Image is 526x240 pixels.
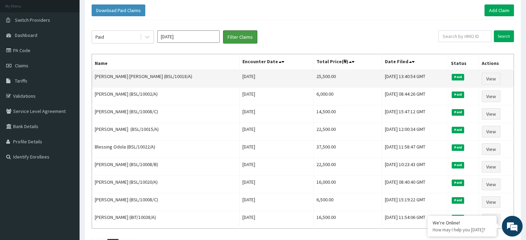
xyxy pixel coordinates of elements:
span: Paid [452,180,464,186]
img: d_794563401_company_1708531726252_794563401 [13,35,28,52]
textarea: Type your message and hit 'Enter' [3,164,132,188]
td: 25,500.00 [313,70,382,88]
td: [DATE] [239,123,313,141]
input: Search by HMO ID [438,30,491,42]
span: Paid [452,109,464,115]
a: View [482,214,500,225]
td: 22,500.00 [313,123,382,141]
td: [PERSON_NAME] (BSL/10008/C) [92,193,240,211]
td: [DATE] 11:54:06 GMT [382,211,448,229]
div: Paid [95,33,104,40]
td: [DATE] 08:44:26 GMT [382,88,448,105]
td: [DATE] 15:19:22 GMT [382,193,448,211]
td: [PERSON_NAME] [PERSON_NAME] (BSL/10018/A) [92,70,240,88]
td: [PERSON_NAME] (BIT/10038/A) [92,211,240,229]
a: View [482,90,500,102]
td: 6,500.00 [313,193,382,211]
td: [DATE] 11:58:47 GMT [382,141,448,158]
th: Total Price(₦) [313,54,382,70]
a: Add Claim [485,4,514,16]
a: View [482,73,500,85]
button: Filter Claims [223,30,257,44]
th: Encounter Date [239,54,313,70]
span: Paid [452,92,464,98]
td: [DATE] 13:40:54 GMT [382,70,448,88]
th: Date Filed [382,54,448,70]
span: Paid [452,162,464,168]
td: 37,500.00 [313,141,382,158]
span: Switch Providers [15,17,50,23]
p: How may I help you today? [433,227,491,233]
button: Download Paid Claims [92,4,145,16]
td: Blessing Odola (BSL/10022/A) [92,141,240,158]
td: [PERSON_NAME] (BSL/10015/A) [92,123,240,141]
td: 22,500.00 [313,158,382,176]
input: Select Month and Year [157,30,220,43]
span: Paid [452,197,464,203]
td: 16,000.00 [313,176,382,193]
td: 14,500.00 [313,105,382,123]
th: Name [92,54,240,70]
a: View [482,143,500,155]
td: [PERSON_NAME] (BSL/10008/B) [92,158,240,176]
td: [DATE] [239,158,313,176]
span: Paid [452,144,464,151]
th: Status [448,54,479,70]
span: Dashboard [15,32,37,38]
input: Search [494,30,514,42]
a: View [482,196,500,208]
td: [DATE] [239,70,313,88]
span: Paid [452,215,464,221]
a: View [482,108,500,120]
td: [DATE] 12:00:34 GMT [382,123,448,141]
td: [DATE] [239,211,313,229]
td: [PERSON_NAME] (BSL/10020/A) [92,176,240,193]
a: View [482,161,500,173]
span: Paid [452,127,464,133]
td: [PERSON_NAME] (BSL/10008/C) [92,105,240,123]
div: Minimize live chat window [113,3,130,20]
th: Actions [479,54,514,70]
span: Tariffs [15,78,27,84]
td: [DATE] [239,176,313,193]
span: Paid [452,74,464,80]
a: View [482,126,500,137]
td: [DATE] [239,193,313,211]
td: [PERSON_NAME] (BSL/10002/A) [92,88,240,105]
td: 6,000.00 [313,88,382,105]
td: 16,500.00 [313,211,382,229]
span: We're online! [40,75,95,144]
span: Claims [15,63,28,69]
div: We're Online! [433,220,491,226]
a: View [482,179,500,190]
td: [DATE] 15:47:12 GMT [382,105,448,123]
div: Chat with us now [36,39,116,48]
td: [DATE] [239,141,313,158]
td: [DATE] [239,88,313,105]
td: [DATE] 10:23:43 GMT [382,158,448,176]
td: [DATE] 08:40:40 GMT [382,176,448,193]
td: [DATE] [239,105,313,123]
